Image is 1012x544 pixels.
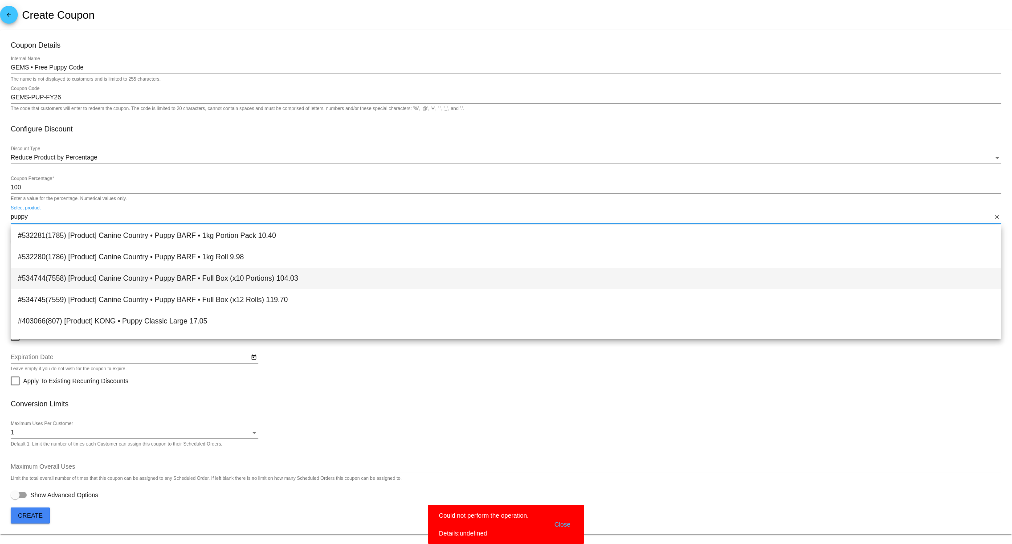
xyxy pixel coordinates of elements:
span: #532280(1786) [Product] Canine Country • Puppy BARF • 1kg Roll 9.98 [18,246,994,268]
div: Enter a value for the percentage. Numerical values only. [11,196,127,201]
div: Leave empty if you do not wish for the coupon to expire. [11,366,126,372]
mat-icon: arrow_back [4,12,14,22]
h3: Conversion Limits [11,400,1001,408]
input: Coupon Percentage [11,184,1001,191]
h2: Create Coupon [22,9,94,21]
div: The name is not displayed to customers and is limited to 255 characters. [11,77,161,82]
span: #403065(806) [Product] KONG • Puppy Classic Medium 15.15 [18,332,994,353]
input: Maximum Overall Uses [11,463,1001,470]
span: #534745(7559) [Product] Canine Country • Puppy BARF • Full Box (x12 Rolls) 119.70 [18,289,994,311]
input: Internal Name [11,64,1001,71]
input: Expiration Date [11,354,249,361]
simple-snack-bar: Could not perform the operation. Details:undefined [439,511,573,538]
mat-icon: close [994,214,1000,221]
input: Coupon Code [11,94,1001,101]
button: Create [11,507,50,524]
span: 1 [11,429,14,436]
span: #532281(1785) [Product] Canine Country • Puppy BARF • 1kg Portion Pack 10.40 [18,225,994,246]
h3: Coupon Details [11,41,1001,49]
button: Close [552,511,573,538]
span: Apply To Existing Recurring Discounts [23,376,128,386]
div: Default 1. Limit the number of times each Customer can assign this coupon to their Scheduled Orders. [11,442,222,447]
span: #403066(807) [Product] KONG • Puppy Classic Large 17.05 [18,311,994,332]
input: Select product [11,213,992,221]
span: Show Advanced Options [30,491,98,499]
button: Open calendar [249,352,258,361]
span: Create [18,512,43,519]
div: Limit the total overall number of times that this coupon can be assigned to any Scheduled Order. ... [11,476,402,481]
span: #534744(7558) [Product] Canine Country • Puppy BARF • Full Box (x10 Portions) 104.03 [18,268,994,289]
button: Clear [992,213,1001,222]
div: The code that customers will enter to redeem the coupon. The code is limited to 20 characters, ca... [11,106,464,111]
mat-select: Discount Type [11,154,1001,161]
span: Reduce Product by Percentage [11,154,98,161]
h3: Configure Discount [11,125,1001,133]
